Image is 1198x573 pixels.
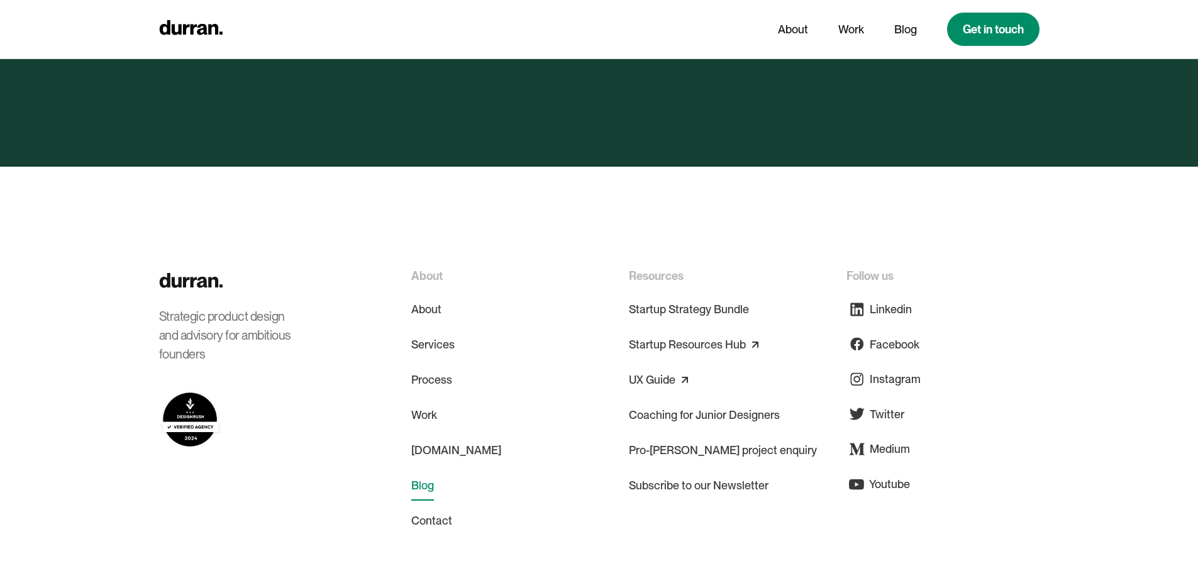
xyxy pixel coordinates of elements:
[629,267,684,284] div: Resources
[159,389,222,450] img: Durran on DesignRush
[629,400,780,430] a: Coaching for Junior Designers
[629,470,768,501] a: Subscribe to our Newsletter
[629,294,749,325] a: Startup Strategy Bundle
[411,506,452,536] a: Contact
[411,330,455,360] a: Services
[870,370,921,387] div: Instagram
[894,18,917,42] a: Blog
[870,336,919,353] div: Facebook
[869,476,910,492] div: Youtube
[159,17,223,42] a: home
[411,400,437,430] a: Work
[629,370,675,390] a: UX Guide
[629,435,817,465] a: Pro-[PERSON_NAME] project enquiry
[629,335,746,355] a: Startup Resources Hub
[846,364,921,394] a: Instagram
[411,365,452,395] a: Process
[870,301,912,318] div: Linkedin
[846,434,910,464] a: Medium
[159,307,304,364] div: Strategic product design and advisory for ambitious founders
[778,18,808,42] a: About
[846,329,919,359] a: Facebook
[846,267,894,284] div: Follow us
[411,294,441,325] a: About
[846,294,912,325] a: Linkedin
[947,13,1040,46] a: Get in touch
[411,435,501,465] a: [DOMAIN_NAME]
[846,469,910,499] a: Youtube
[411,470,434,501] a: Blog
[838,18,864,42] a: Work
[411,267,443,284] div: About
[846,399,904,429] a: Twitter
[870,440,910,457] div: Medium
[870,406,904,423] div: Twitter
